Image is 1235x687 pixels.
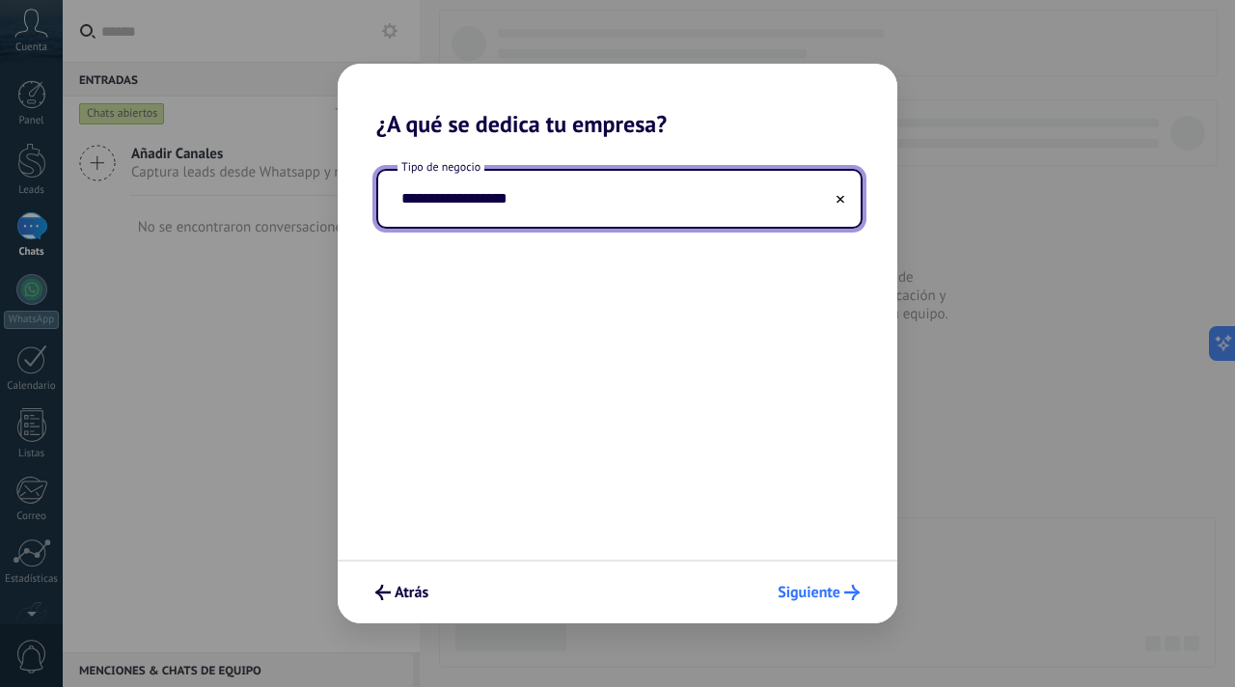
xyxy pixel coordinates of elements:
[769,576,868,609] button: Siguiente
[367,576,437,609] button: Atrás
[778,586,840,599] span: Siguiente
[395,586,428,599] span: Atrás
[398,159,484,176] span: Tipo de negocio
[338,64,897,138] h2: ¿A qué se dedica tu empresa?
